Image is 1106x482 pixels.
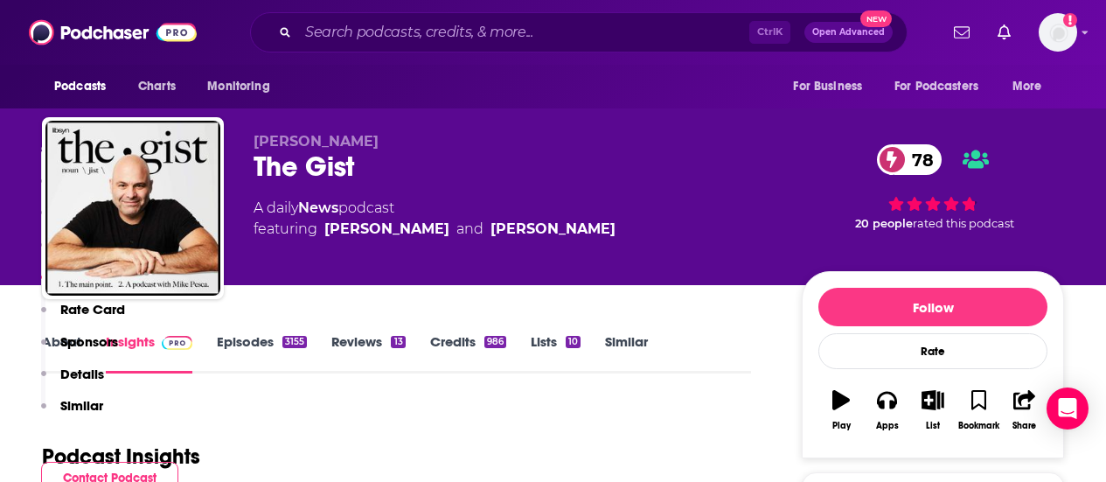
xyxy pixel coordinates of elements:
button: open menu [883,70,1004,103]
button: Show profile menu [1039,13,1077,52]
button: Open AdvancedNew [804,22,893,43]
button: Sponsors [41,333,118,366]
img: Podchaser - Follow, Share and Rate Podcasts [29,16,197,49]
span: Podcasts [54,74,106,99]
span: 20 people [855,217,913,230]
div: Share [1012,421,1036,431]
a: Episodes3155 [217,333,307,374]
span: Monitoring [207,74,269,99]
button: open menu [42,70,129,103]
a: Credits986 [430,333,506,374]
span: Charts [138,74,176,99]
button: Details [41,366,104,398]
span: New [860,10,892,27]
button: Bookmark [956,379,1001,442]
button: Apps [864,379,909,442]
div: 13 [391,336,405,348]
a: Show notifications dropdown [947,17,977,47]
div: Open Intercom Messenger [1047,388,1089,430]
button: Share [1002,379,1047,442]
a: Reviews13 [331,333,405,374]
div: Rate [818,333,1047,369]
div: 10 [566,336,581,348]
span: For Business [793,74,862,99]
svg: Add a profile image [1063,13,1077,27]
button: Play [818,379,864,442]
span: and [456,219,483,240]
p: Sponsors [60,333,118,350]
div: 986 [484,336,506,348]
button: List [910,379,956,442]
button: open menu [781,70,884,103]
div: [PERSON_NAME] [490,219,616,240]
a: Mike Pesca [324,219,449,240]
span: Ctrl K [749,21,790,44]
div: A daily podcast [254,198,616,240]
span: [PERSON_NAME] [254,133,379,150]
a: News [298,199,338,216]
a: Show notifications dropdown [991,17,1018,47]
div: Bookmark [958,421,999,431]
p: Details [60,366,104,382]
img: User Profile [1039,13,1077,52]
span: 78 [894,144,943,175]
span: rated this podcast [913,217,1014,230]
div: 78 20 peoplerated this podcast [802,133,1064,241]
span: featuring [254,219,616,240]
div: Apps [876,421,899,431]
p: Similar [60,397,103,414]
span: For Podcasters [894,74,978,99]
a: Lists10 [531,333,581,374]
span: More [1012,74,1042,99]
button: open menu [1000,70,1064,103]
span: Open Advanced [812,28,885,37]
button: open menu [195,70,292,103]
div: Search podcasts, credits, & more... [250,12,908,52]
a: Similar [605,333,648,374]
button: Follow [818,288,1047,326]
input: Search podcasts, credits, & more... [298,18,749,46]
div: Play [832,421,851,431]
div: 3155 [282,336,307,348]
button: Similar [41,397,103,430]
a: 78 [877,144,943,175]
span: Logged in as ShannonHennessey [1039,13,1077,52]
img: The Gist [45,121,220,296]
a: Charts [127,70,186,103]
div: List [926,421,940,431]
